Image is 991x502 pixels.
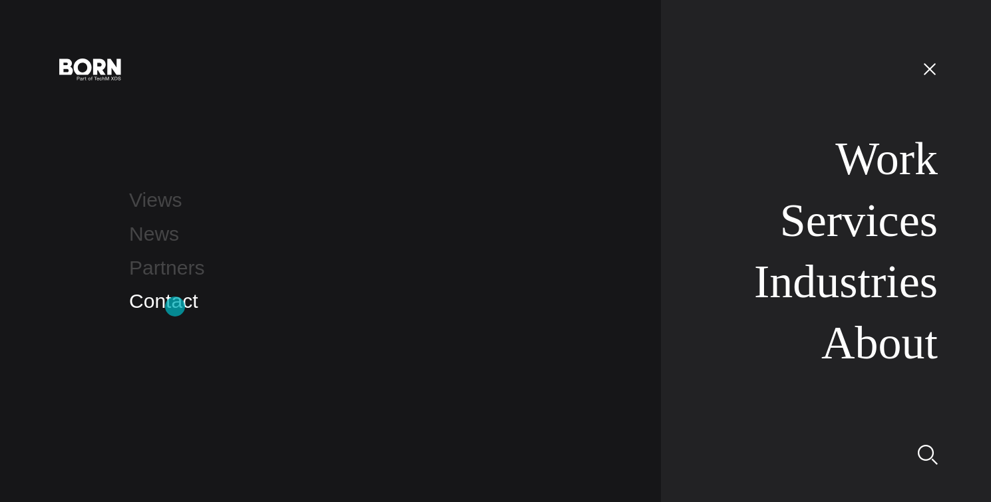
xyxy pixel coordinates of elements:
a: Views [129,189,182,211]
a: Partners [129,257,204,279]
a: Services [780,195,938,246]
a: Contact [129,290,198,312]
img: Search [918,445,938,465]
button: Open [914,55,946,82]
a: Work [835,133,938,184]
a: About [821,317,938,368]
a: News [129,223,179,245]
a: Industries [754,256,938,307]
